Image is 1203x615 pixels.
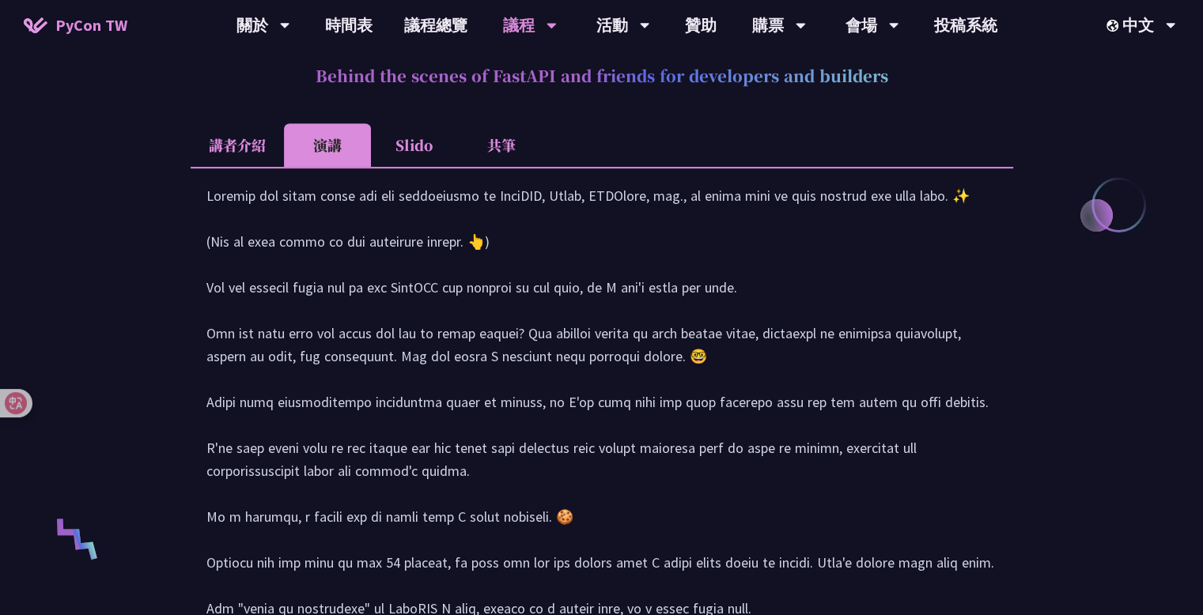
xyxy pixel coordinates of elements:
[191,123,284,167] li: 講者介紹
[458,123,545,167] li: 共筆
[24,17,47,33] img: Home icon of PyCon TW 2025
[284,123,371,167] li: 演講
[191,52,1013,100] h2: Behind the scenes of FastAPI and friends for developers and builders
[371,123,458,167] li: Slido
[1107,20,1122,32] img: Locale Icon
[8,6,143,45] a: PyCon TW
[55,13,127,37] span: PyCon TW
